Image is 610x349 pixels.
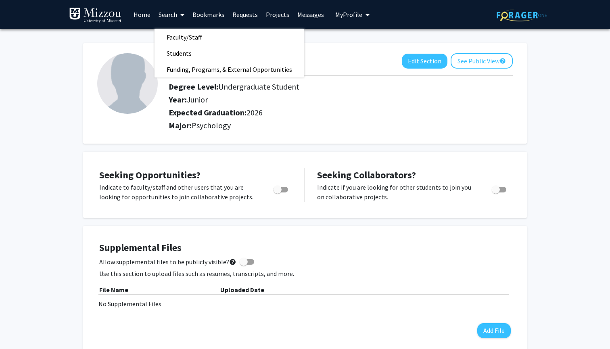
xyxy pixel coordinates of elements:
[69,7,121,23] img: University of Missouri Logo
[99,257,236,267] span: Allow supplemental files to be publicly visible?
[477,323,511,338] button: Add File
[169,82,457,92] h2: Degree Level:
[155,63,304,75] a: Funding, Programs, & External Opportunities
[192,120,231,130] span: Psychology
[451,53,513,69] button: See Public View
[97,53,158,114] img: Profile Picture
[270,182,292,194] div: Toggle
[99,242,511,254] h4: Supplemental Files
[489,182,511,194] div: Toggle
[99,269,511,278] p: Use this section to upload files such as resumes, transcripts, and more.
[169,121,513,130] h2: Major:
[155,29,214,45] span: Faculty/Staff
[155,0,188,29] a: Search
[499,56,506,66] mat-icon: help
[187,94,208,104] span: Junior
[169,95,457,104] h2: Year:
[247,107,263,117] span: 2026
[6,313,34,343] iframe: Chat
[317,182,476,202] p: Indicate if you are looking for other students to join you on collaborative projects.
[155,31,304,43] a: Faculty/Staff
[99,169,201,181] span: Seeking Opportunities?
[293,0,328,29] a: Messages
[130,0,155,29] a: Home
[98,299,512,309] div: No Supplemental Files
[155,61,304,77] span: Funding, Programs, & External Opportunities
[155,47,304,59] a: Students
[229,257,236,267] mat-icon: help
[220,286,264,294] b: Uploaded Date
[497,9,547,21] img: ForagerOne Logo
[262,0,293,29] a: Projects
[218,82,299,92] span: Undergraduate Student
[228,0,262,29] a: Requests
[155,45,204,61] span: Students
[335,10,362,19] span: My Profile
[99,286,128,294] b: File Name
[188,0,228,29] a: Bookmarks
[402,54,447,69] button: Edit Section
[169,108,457,117] h2: Expected Graduation:
[99,182,258,202] p: Indicate to faculty/staff and other users that you are looking for opportunities to join collabor...
[317,169,416,181] span: Seeking Collaborators?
